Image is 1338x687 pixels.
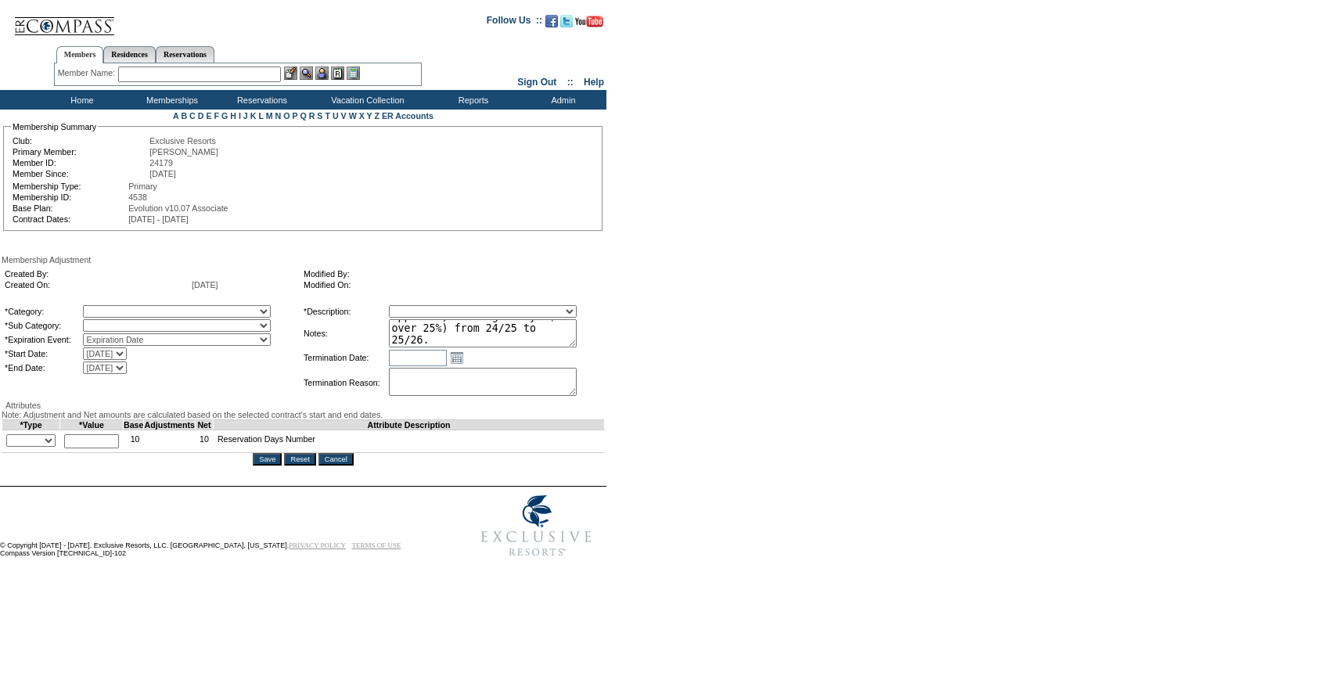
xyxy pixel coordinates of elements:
[13,192,127,202] td: Membership ID:
[448,349,466,366] a: Open the calendar popup.
[149,169,176,178] span: [DATE]
[13,182,127,191] td: Membership Type:
[545,20,558,29] a: Become our fan on Facebook
[13,147,148,156] td: Primary Member:
[253,453,282,466] input: Save
[347,67,360,80] img: b_calculator.gif
[5,361,81,374] td: *End Date:
[124,430,144,453] td: 10
[196,430,214,453] td: 10
[304,368,387,397] td: Termination Reason:
[213,420,604,430] td: Attribute Description
[575,20,603,29] a: Subscribe to our YouTube Channel
[2,420,60,430] td: *Type
[239,111,241,120] a: I
[331,67,344,80] img: Reservations
[230,111,236,120] a: H
[374,111,379,120] a: Z
[315,67,329,80] img: Impersonate
[545,15,558,27] img: Become our fan on Facebook
[289,541,346,549] a: PRIVACY POLICY
[60,420,124,430] td: *Value
[258,111,263,120] a: L
[13,169,148,178] td: Member Since:
[173,111,178,120] a: A
[517,77,556,88] a: Sign Out
[250,111,257,120] a: K
[128,203,228,213] span: Evolution v10.07 Associate
[318,453,354,466] input: Cancel
[149,136,216,146] span: Exclusive Resorts
[304,349,387,366] td: Termination Date:
[304,280,596,290] td: Modified On:
[196,420,214,430] td: Net
[304,269,596,279] td: Modified By:
[426,90,516,110] td: Reports
[128,192,147,202] span: 4538
[192,280,218,290] span: [DATE]
[214,111,219,120] a: F
[352,541,401,549] a: TERMS OF USE
[128,214,189,224] span: [DATE] - [DATE]
[2,401,605,410] div: Attributes
[56,46,104,63] a: Members
[309,111,315,120] a: R
[11,122,98,131] legend: Membership Summary
[221,111,228,120] a: G
[317,111,322,120] a: S
[305,90,426,110] td: Vacation Collection
[304,305,387,318] td: *Description:
[367,111,372,120] a: Y
[206,111,211,120] a: E
[284,453,315,466] input: Reset
[13,4,115,36] img: Compass Home
[58,67,118,80] div: Member Name:
[293,111,298,120] a: P
[516,90,606,110] td: Admin
[13,203,127,213] td: Base Plan:
[156,46,214,63] a: Reservations
[189,111,196,120] a: C
[13,136,148,146] td: Club:
[466,487,606,565] img: Exclusive Resorts
[144,420,196,430] td: Adjustments
[560,20,573,29] a: Follow us on Twitter
[567,77,574,88] span: ::
[215,90,305,110] td: Reservations
[359,111,365,120] a: X
[560,15,573,27] img: Follow us on Twitter
[5,305,81,318] td: *Category:
[284,67,297,80] img: b_edit.gif
[575,16,603,27] img: Subscribe to our YouTube Channel
[300,67,313,80] img: View
[5,319,81,332] td: *Sub Category:
[5,280,190,290] td: Created On:
[341,111,347,120] a: V
[13,158,148,167] td: Member ID:
[103,46,156,63] a: Residences
[213,430,604,453] td: Reservation Days Number
[275,111,282,120] a: N
[243,111,248,120] a: J
[181,111,187,120] a: B
[5,333,81,346] td: *Expiration Event:
[5,269,190,279] td: Created By:
[325,111,330,120] a: T
[382,111,433,120] a: ER Accounts
[198,111,204,120] a: D
[149,147,218,156] span: [PERSON_NAME]
[35,90,125,110] td: Home
[13,214,127,224] td: Contract Dates:
[125,90,215,110] td: Memberships
[300,111,306,120] a: Q
[149,158,173,167] span: 24179
[2,410,605,419] div: Note: Adjustment and Net amounts are calculated based on the selected contract's start and end da...
[349,111,357,120] a: W
[584,77,604,88] a: Help
[2,255,605,264] div: Membership Adjustment
[487,13,542,32] td: Follow Us ::
[266,111,273,120] a: M
[283,111,290,120] a: O
[124,420,144,430] td: Base
[128,182,157,191] span: Primary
